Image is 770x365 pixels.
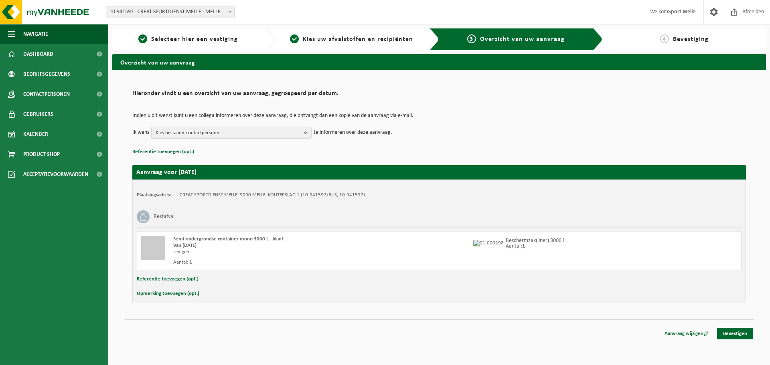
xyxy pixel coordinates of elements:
[23,124,48,144] span: Kalender
[23,24,48,44] span: Navigatie
[151,36,238,42] span: Selecteer hier een vestiging
[154,210,174,223] h3: Restafval
[467,34,476,43] span: 3
[23,164,88,184] span: Acceptatievoorwaarden
[116,34,260,44] a: 1Selecteer hier een vestiging
[280,34,423,44] a: 2Kies uw afvalstoffen en recipiënten
[717,328,753,339] a: Bevestigen
[151,127,312,139] button: Kies bestaand contactpersoon
[303,36,413,42] span: Kies uw afvalstoffen en recipiënten
[137,192,172,198] strong: Plaatsingsadres:
[506,244,564,249] p: Aantal:
[132,113,746,119] p: Indien u dit wenst kunt u een collega informeren over deze aanvraag, die ontvangt dan een kopie v...
[173,236,284,242] span: Semi-ondergrondse container mono 3000 L - klant
[137,274,199,284] button: Referentie toevoegen (opt.)
[137,288,199,299] button: Opmerking toevoegen (opt.)
[156,127,301,139] span: Kies bestaand contactpersoon
[23,44,53,64] span: Dashboard
[180,192,365,198] td: CREAT-SPORTDIENST MELLE, 9090 MELLE, KOUTERSLAG 1 (10-941597/BUS, 10-941597)
[132,147,194,157] button: Referentie toevoegen (opt.)
[522,243,525,249] strong: 1
[132,90,746,101] h2: Hieronder vindt u een overzicht van uw aanvraag, gegroepeerd per datum.
[506,238,564,244] p: Beschermzak(liner) 3000 l
[659,328,715,339] a: Aanvraag wijzigen
[136,169,197,175] strong: Aanvraag voor [DATE]
[138,34,147,43] span: 1
[290,34,299,43] span: 2
[473,240,504,246] img: 01-000298
[173,249,471,255] div: Ledigen
[673,36,709,42] span: Bevestiging
[23,104,53,124] span: Gebruikers
[23,64,70,84] span: Bedrijfsgegevens
[314,127,392,139] p: te informeren over deze aanvraag.
[132,127,149,139] p: Ik wens
[173,243,197,248] strong: Van [DATE]
[106,6,234,18] span: 10-941597 - CREAT-SPORTDIENST MELLE - MELLE
[668,9,695,15] strong: Sport Melle
[23,84,70,104] span: Contactpersonen
[660,34,669,43] span: 4
[112,54,766,70] h2: Overzicht van uw aanvraag
[23,144,60,164] span: Product Shop
[480,36,565,42] span: Overzicht van uw aanvraag
[173,259,471,266] div: Aantal: 1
